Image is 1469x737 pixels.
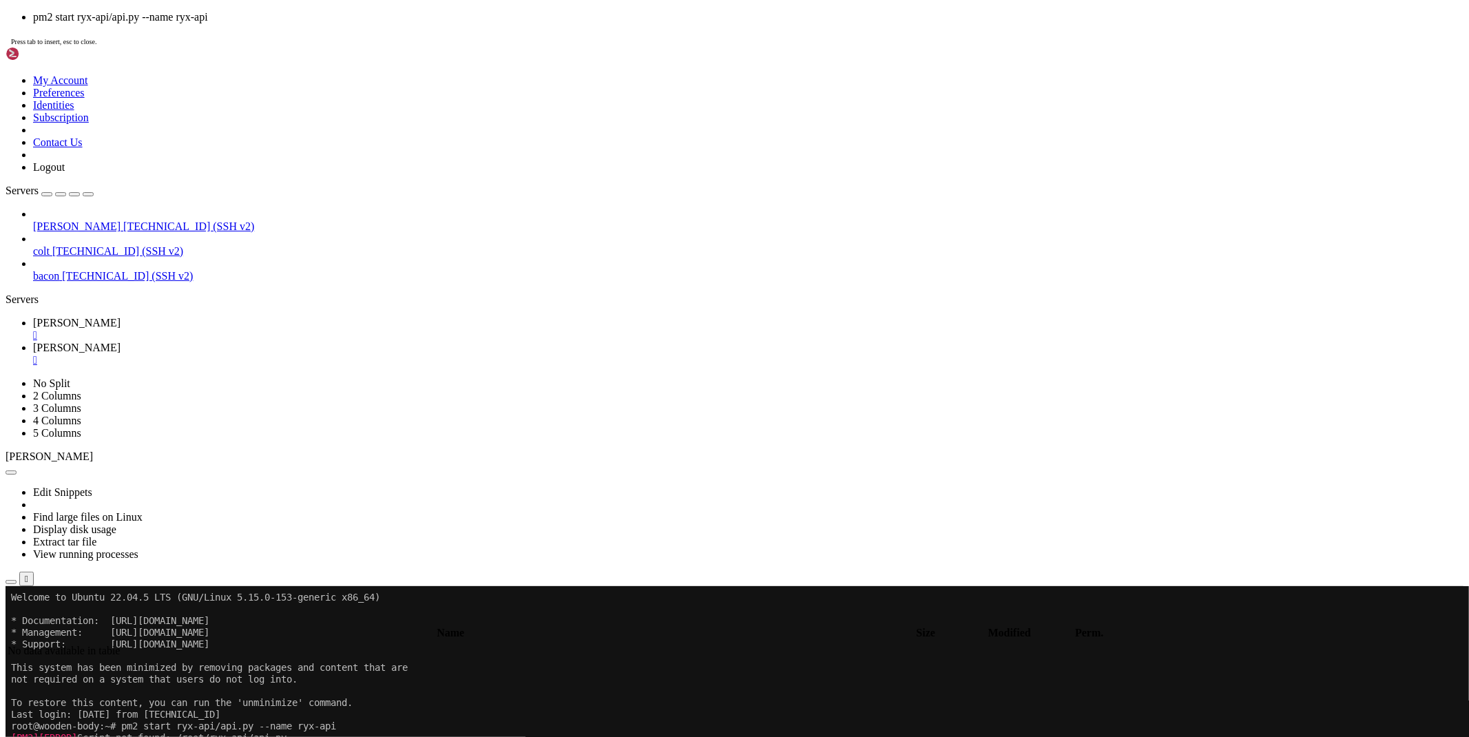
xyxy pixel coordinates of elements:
[6,87,1289,99] x-row: not required on a system that users do not log into.
[33,342,1463,366] a: maus
[33,511,143,523] a: Find large files on Linux
[33,220,1463,233] a: [PERSON_NAME] [TECHNICAL_ID] (SSH v2)
[33,245,1463,258] a: colt [TECHNICAL_ID] (SSH v2)
[1063,626,1116,640] th: Perm.: activate to sort column ascending
[6,134,1289,146] x-row: root@wooden-body:~# pm2 start ryx-api/api.py --name ryx-api
[33,415,81,426] a: 4 Columns
[33,208,1463,233] li: [PERSON_NAME] [TECHNICAL_ID] (SSH v2)
[6,146,1289,158] x-row: Script not found: /root/ryx-api/api.py
[6,293,1463,306] div: Servers
[33,136,83,148] a: Contact Us
[11,38,96,45] span: Press tab to insert, esc to close.
[6,41,1289,52] x-row: * Management: [URL][DOMAIN_NAME]
[33,317,1463,342] a: maus
[6,185,94,196] a: Servers
[6,123,1289,134] x-row: Last login: [DATE] from [TECHNICAL_ID]
[6,47,85,61] img: Shellngn
[33,245,50,257] span: colt
[62,270,193,282] span: [TECHNICAL_ID] (SSH v2)
[33,112,89,123] a: Subscription
[6,76,1289,87] x-row: This system has been minimized by removing packages and content that are
[33,270,1463,282] a: bacon [TECHNICAL_ID] (SSH v2)
[19,572,34,586] button: 
[33,377,70,389] a: No Split
[6,29,1289,41] x-row: * Documentation: [URL][DOMAIN_NAME]
[33,74,88,86] a: My Account
[33,536,96,548] a: Extract tar file
[6,6,1289,17] x-row: Welcome to Ubuntu 22.04.5 LTS (GNU/Linux 5.15.0-153-generic x86_64)
[33,390,81,402] a: 2 Columns
[6,158,1289,169] x-row: root@wooden-body:~# pm2 start ryx-api/api.py --name ryx-api
[123,220,254,232] span: [TECHNICAL_ID] (SSH v2)
[33,99,74,111] a: Identities
[209,158,214,169] div: (35, 13)
[33,329,1463,342] a: 
[957,626,1061,640] th: Modified: activate to sort column ascending
[6,185,39,196] span: Servers
[33,220,121,232] span: [PERSON_NAME]
[33,402,81,414] a: 3 Columns
[6,450,93,462] span: [PERSON_NAME]
[33,11,1463,23] li: pm2 start ryx-api/api.py --name ryx-api
[33,161,65,173] a: Logout
[33,354,1463,366] a: 
[33,317,121,329] span: [PERSON_NAME]
[33,486,92,498] a: Edit Snippets
[33,548,138,560] a: View running processes
[7,644,1091,658] td: No data available in table
[33,342,121,353] span: [PERSON_NAME]
[6,146,72,157] span: [PM2][ERROR]
[25,574,28,584] div: 
[52,245,183,257] span: [TECHNICAL_ID] (SSH v2)
[6,52,1289,64] x-row: * Support: [URL][DOMAIN_NAME]
[33,427,81,439] a: 5 Columns
[33,270,59,282] span: bacon
[896,626,956,640] th: Size: activate to sort column ascending
[33,258,1463,282] li: bacon [TECHNICAL_ID] (SSH v2)
[33,233,1463,258] li: colt [TECHNICAL_ID] (SSH v2)
[7,626,895,640] th: Name: activate to sort column descending
[33,87,85,98] a: Preferences
[6,111,1289,123] x-row: To restore this content, you can run the 'unminimize' command.
[33,523,116,535] a: Display disk usage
